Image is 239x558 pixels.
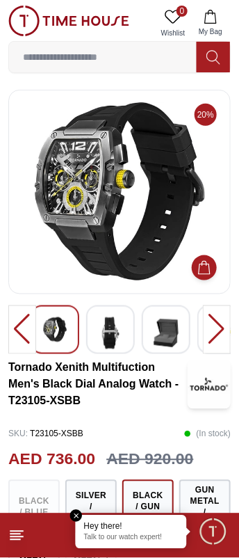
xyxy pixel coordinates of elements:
span: SKU : [8,429,28,439]
img: Tornado Xenith Multifuction Men's Black Dial Analog Watch - T23105-XSBB [188,360,231,409]
img: Tornado XENITH Men's Multi Function Rose Gold Dial Watch - T23105-BSNNK [20,102,219,282]
p: ( In stock ) [184,424,231,445]
h3: AED 920.00 [106,447,193,472]
img: Tornado XENITH Men's Multi Function Rose Gold Dial Watch - T23105-BSNNK [154,317,179,349]
div: Chat Widget [198,517,229,548]
img: Tornado XENITH Men's Multi Function Rose Gold Dial Watch - T23105-BSNNK [98,317,123,349]
p: Talk to our watch expert! [84,534,179,543]
button: Black / Gun Metal [122,480,174,534]
em: Close tooltip [70,510,83,523]
span: Wishlist [156,28,190,38]
span: 0 [176,6,188,17]
button: My Bag [190,6,231,41]
img: Tornado XENITH Men's Multi Function Rose Gold Dial Watch - T23105-BSNNK [42,317,67,342]
div: Hey there! [84,521,179,532]
img: ... [8,6,129,36]
button: Silver / Black [65,480,117,534]
h2: AED 736.00 [8,447,95,472]
h3: Tornado Xenith Multifuction Men's Black Dial Analog Watch - T23105-XSBB [8,360,188,410]
a: Home [74,527,91,544]
button: Gun Metal / Green [179,480,231,534]
span: My Bag [193,26,228,37]
p: T23105-XSBB [8,424,83,445]
span: 20% [195,104,217,126]
a: 0Wishlist [156,6,190,41]
button: Add to Cart [192,255,217,280]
